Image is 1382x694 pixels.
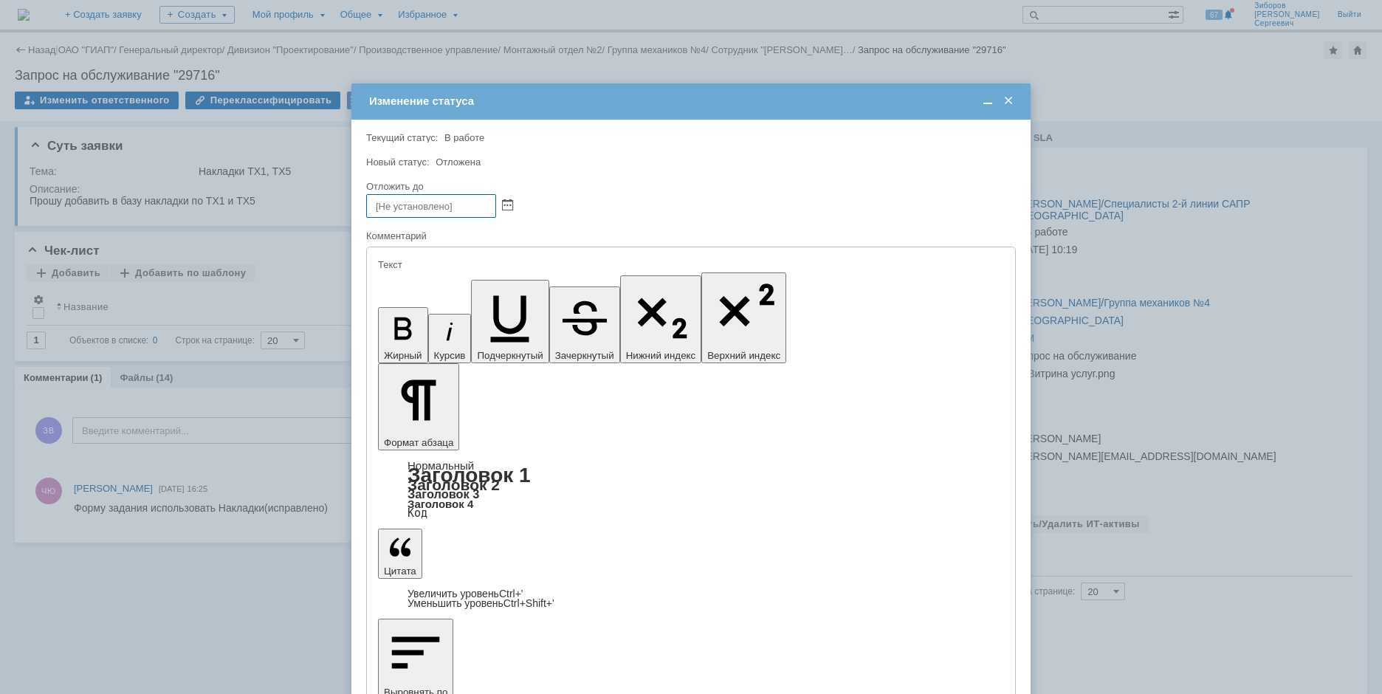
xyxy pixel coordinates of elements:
[980,95,995,108] span: Свернуть (Ctrl + M)
[408,597,554,609] a: Decrease
[408,476,500,493] a: Заголовок 2
[408,588,523,599] a: Increase
[408,487,479,501] a: Заголовок 3
[378,529,422,579] button: Цитата
[503,597,554,609] span: Ctrl+Shift+'
[384,350,422,361] span: Жирный
[384,566,416,577] span: Цитата
[408,464,531,487] a: Заголовок 1
[378,461,1004,518] div: Формат абзаца
[471,280,549,363] button: Подчеркнутый
[1001,95,1016,108] span: Закрыть
[620,275,702,363] button: Нижний индекс
[366,182,1013,191] div: Отложить до
[428,314,472,363] button: Курсив
[369,95,1016,108] div: Изменение статуса
[384,437,453,448] span: Формат абзаца
[378,363,459,450] button: Формат абзаца
[707,350,780,361] span: Верхний индекс
[408,498,473,510] a: Заголовок 4
[366,230,1013,244] div: Комментарий
[408,506,427,520] a: Код
[436,157,481,168] span: Отложена
[434,350,466,361] span: Курсив
[626,350,696,361] span: Нижний индекс
[555,350,614,361] span: Зачеркнутый
[549,286,620,363] button: Зачеркнутый
[378,589,1004,608] div: Цитата
[701,272,786,363] button: Верхний индекс
[408,459,474,472] a: Нормальный
[366,194,496,218] input: [Не установлено]
[477,350,543,361] span: Подчеркнутый
[366,157,430,168] label: Новый статус:
[499,588,523,599] span: Ctrl+'
[378,307,428,363] button: Жирный
[378,260,1001,269] div: Текст
[366,132,438,143] label: Текущий статус:
[444,132,484,143] span: В работе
